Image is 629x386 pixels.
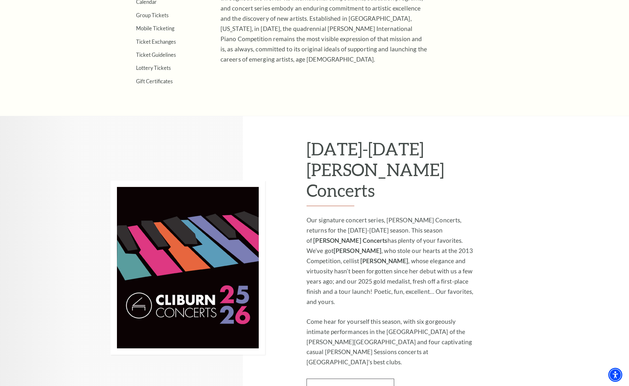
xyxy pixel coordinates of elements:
[313,237,387,244] strong: [PERSON_NAME] Concerts
[307,215,477,307] p: Our signature concert series, [PERSON_NAME] Concerts, returns for the [DATE]-[DATE] season. This ...
[334,247,381,254] strong: [PERSON_NAME]
[136,65,171,71] a: Lottery Tickets
[136,52,176,58] a: Ticket Guidelines
[111,181,265,355] img: 2025-2026 Cliburn Concerts
[136,78,173,84] a: Gift Certificates
[608,368,622,382] div: Accessibility Menu
[136,12,169,18] a: Group Tickets
[136,39,176,45] a: Ticket Exchanges
[136,25,174,31] a: Mobile Ticketing
[307,316,477,367] p: Come hear for yourself this season, with six gorgeously intimate performances in the [GEOGRAPHIC_...
[307,138,477,206] h2: [DATE]-[DATE] [PERSON_NAME] Concerts
[360,257,408,264] strong: [PERSON_NAME]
